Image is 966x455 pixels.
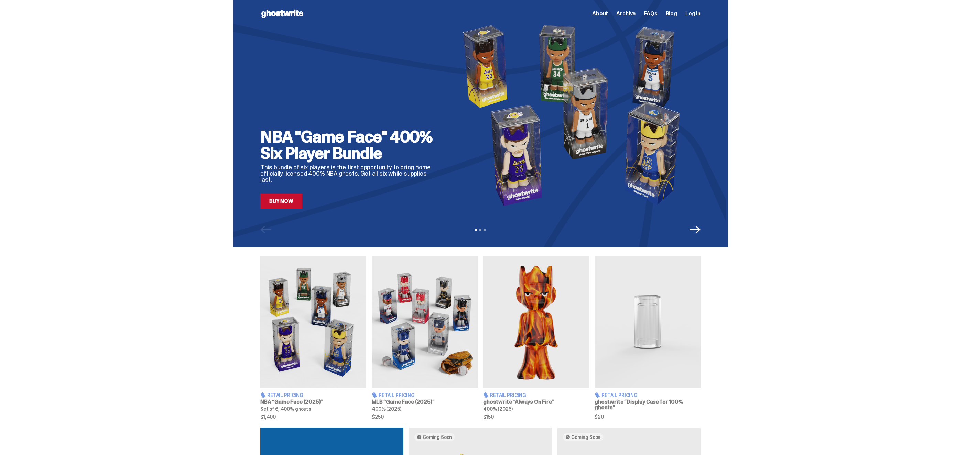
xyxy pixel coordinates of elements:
[372,399,478,405] h3: MLB “Game Face (2025)”
[260,194,302,209] a: Buy Now
[372,406,401,412] span: 400% (2025)
[595,414,701,419] span: $20
[490,393,526,398] span: Retail Pricing
[644,11,657,16] a: FAQs
[483,256,589,419] a: Always On Fire Retail Pricing
[260,256,366,388] img: Game Face (2025)
[595,256,701,388] img: Display Case for 100% ghosts
[592,11,608,16] a: About
[423,434,452,440] span: Coming Soon
[601,393,638,398] span: Retail Pricing
[483,256,589,388] img: Always On Fire
[483,414,589,419] span: $150
[260,414,366,419] span: $1,400
[260,406,311,412] span: Set of 6, 400% ghosts
[690,224,701,235] button: Next
[484,229,486,231] button: View slide 3
[475,229,477,231] button: View slide 1
[260,256,366,419] a: Game Face (2025) Retail Pricing
[685,11,701,16] a: Log in
[595,256,701,419] a: Display Case for 100% ghosts Retail Pricing
[267,393,303,398] span: Retail Pricing
[379,393,415,398] span: Retail Pricing
[483,406,512,412] span: 400% (2025)
[372,256,478,419] a: Game Face (2025) Retail Pricing
[260,129,439,162] h2: NBA "Game Face" 400% Six Player Bundle
[260,164,439,183] p: This bundle of six players is the first opportunity to bring home officially licensed 400% NBA gh...
[372,414,478,419] span: $250
[483,399,589,405] h3: ghostwrite “Always On Fire”
[450,21,701,209] img: NBA "Game Face" 400% Six Player Bundle
[479,229,481,231] button: View slide 2
[595,399,701,410] h3: ghostwrite “Display Case for 100% ghosts”
[666,11,677,16] a: Blog
[616,11,636,16] a: Archive
[571,434,600,440] span: Coming Soon
[372,256,478,388] img: Game Face (2025)
[260,399,366,405] h3: NBA “Game Face (2025)”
